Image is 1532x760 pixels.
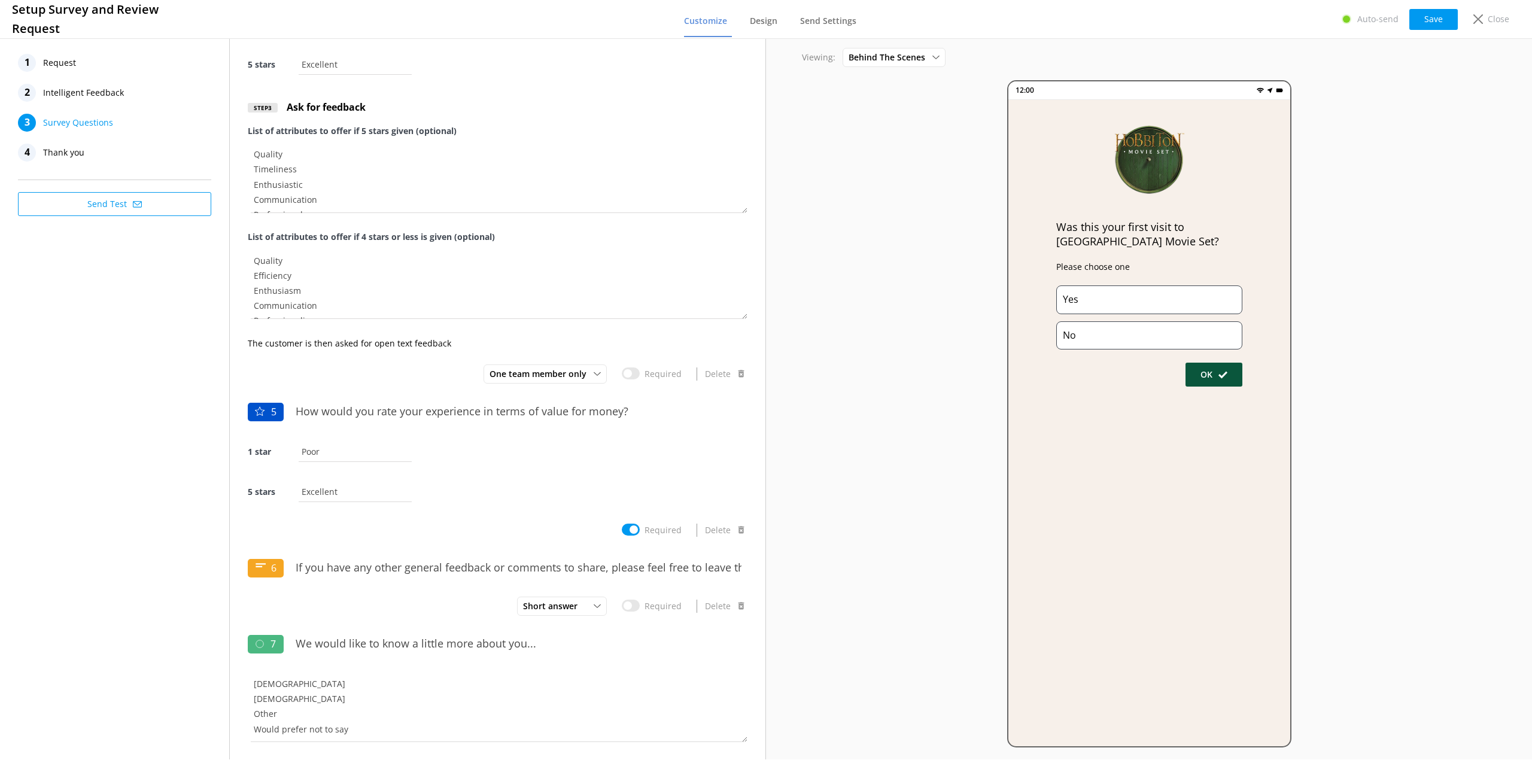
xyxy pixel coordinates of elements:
[490,367,594,381] span: One team member only
[43,114,113,132] span: Survey Questions
[43,54,76,72] span: Request
[248,337,747,350] p: The customer is then asked for open text feedback
[248,58,296,71] label: 5 stars
[1257,87,1264,94] img: wifi.png
[18,114,36,132] div: 3
[248,103,278,113] div: Step 3
[248,485,296,498] label: 5 stars
[1056,260,1242,273] p: Please choose one
[1113,124,1185,196] img: 34-1734302942.png
[645,600,682,613] label: Required
[750,15,777,27] span: Design
[1056,321,1242,350] div: No
[248,670,747,742] textarea: [DEMOGRAPHIC_DATA] [DEMOGRAPHIC_DATA] Other Would prefer not to say
[18,54,36,72] div: 1
[278,100,366,115] h4: Ask for feedback
[248,445,296,458] label: 1 star
[18,84,36,102] div: 2
[290,554,747,581] input: Enter your question here
[248,247,747,319] textarea: Quality Efficiency Enthusiasm Communication Professionalism Knowledge Funny
[248,124,747,138] label: List of attributes to offer if 5 stars given (optional)
[1409,9,1458,30] button: Save
[645,524,682,537] label: Required
[800,15,856,27] span: Send Settings
[1186,363,1242,387] button: OK
[523,600,585,613] span: Short answer
[18,192,211,216] button: Send Test
[248,230,747,244] label: List of attributes to offer if 4 stars or less is given (optional)
[18,144,36,162] div: 4
[1056,285,1242,314] div: Yes
[703,362,747,386] button: Delete
[703,594,747,618] button: Delete
[1276,87,1283,94] img: battery.png
[1016,84,1034,96] p: 12:00
[645,367,682,381] label: Required
[43,84,124,102] span: Intelligent Feedback
[703,518,747,542] button: Delete
[43,144,84,162] span: Thank you
[1266,87,1273,94] img: near-me.png
[248,559,284,578] div: 6
[849,51,932,64] span: Behind The Scenes
[248,635,284,654] div: 7
[290,398,747,425] input: Enter your question here
[1488,13,1509,26] p: Close
[290,630,747,657] input: Enter your question here
[1056,220,1242,248] p: Was this your first visit to [GEOGRAPHIC_DATA] Movie Set?
[802,51,835,64] p: Viewing:
[248,403,284,422] div: 5
[684,15,727,27] span: Customize
[1357,13,1399,26] p: Auto-send
[248,141,747,212] textarea: Quality Timeliness Enthusiastic Communication Professional Knowledgeable Entertaining Thoughtful ...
